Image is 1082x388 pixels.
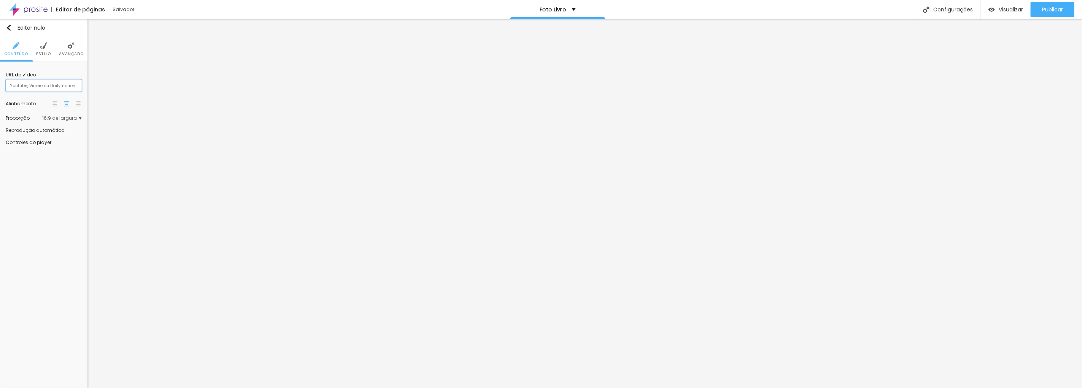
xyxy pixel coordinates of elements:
[6,100,36,107] font: Alinhamento
[6,139,51,146] font: Controles do player
[6,127,65,133] font: Reprodução automática
[113,6,138,13] font: Salvador...
[64,101,69,106] img: paragraph-center-align.svg
[1031,2,1074,17] button: Publicar
[4,51,28,57] font: Conteúdo
[999,6,1023,13] font: Visualizar
[6,71,36,78] font: URL do vídeo
[6,115,30,121] font: Proporção
[981,2,1031,17] button: Visualizar
[13,42,19,49] img: Ícone
[988,6,995,13] img: view-1.svg
[923,6,929,13] img: Ícone
[18,24,45,32] font: Editar nulo
[1042,6,1063,13] font: Publicar
[42,115,77,121] font: 16:9 de largura
[59,51,83,57] font: Avançado
[53,101,58,106] img: paragraph-left-align.svg
[56,6,105,13] font: Editor de páginas
[539,6,566,13] font: Foto Livro
[88,19,1082,388] iframe: Editor
[36,51,51,57] font: Estilo
[6,25,12,31] img: Ícone
[40,42,47,49] img: Ícone
[75,101,81,106] img: paragraph-right-align.svg
[933,6,973,13] font: Configurações
[6,79,82,92] input: Youtube, Vimeo ou Dailymotion
[68,42,75,49] img: Ícone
